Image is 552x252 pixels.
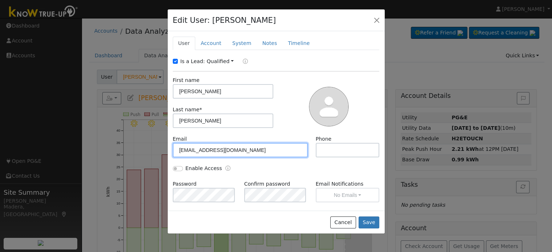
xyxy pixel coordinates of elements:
[185,165,222,172] label: Enable Access
[173,135,187,143] label: Email
[282,37,315,50] a: Timeline
[237,58,248,66] a: Lead
[199,107,202,112] span: Required
[173,180,197,188] label: Password
[173,15,276,26] h4: Edit User: [PERSON_NAME]
[195,37,227,50] a: Account
[244,180,290,188] label: Confirm password
[173,77,200,84] label: First name
[316,135,332,143] label: Phone
[359,216,380,229] button: Save
[316,180,380,188] label: Email Notifications
[207,58,234,64] a: Qualified
[227,37,257,50] a: System
[173,106,202,113] label: Last name
[225,165,230,173] a: Enable Access
[257,37,282,50] a: Notes
[180,58,205,65] label: Is a Lead:
[330,216,356,229] button: Cancel
[173,37,195,50] a: User
[173,59,178,64] input: Is a Lead:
